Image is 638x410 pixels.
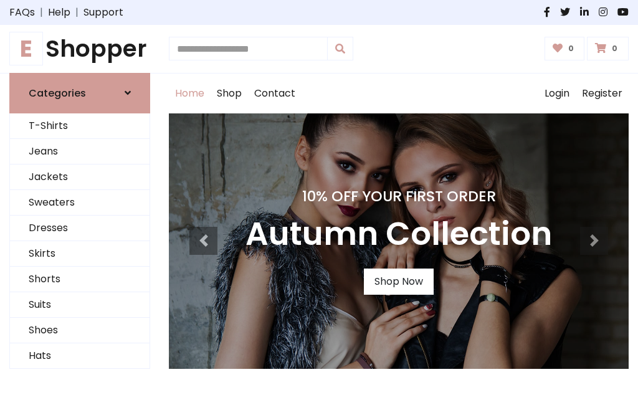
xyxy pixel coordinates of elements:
a: Contact [248,74,302,113]
a: Hats [10,343,150,369]
a: Suits [10,292,150,318]
span: E [9,32,43,65]
a: Dresses [10,216,150,241]
a: Shorts [10,267,150,292]
a: Login [538,74,576,113]
a: Categories [9,73,150,113]
h4: 10% Off Your First Order [245,188,552,205]
h6: Categories [29,87,86,99]
a: Shop Now [364,269,434,295]
a: Jackets [10,164,150,190]
a: EShopper [9,35,150,63]
a: Shop [211,74,248,113]
a: 0 [587,37,629,60]
a: T-Shirts [10,113,150,139]
a: Sweaters [10,190,150,216]
span: | [35,5,48,20]
a: Support [83,5,123,20]
a: FAQs [9,5,35,20]
a: 0 [545,37,585,60]
span: 0 [609,43,621,54]
a: Skirts [10,241,150,267]
h3: Autumn Collection [245,215,552,254]
a: Register [576,74,629,113]
a: Jeans [10,139,150,164]
a: Help [48,5,70,20]
span: 0 [565,43,577,54]
a: Shoes [10,318,150,343]
a: Home [169,74,211,113]
h1: Shopper [9,35,150,63]
span: | [70,5,83,20]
